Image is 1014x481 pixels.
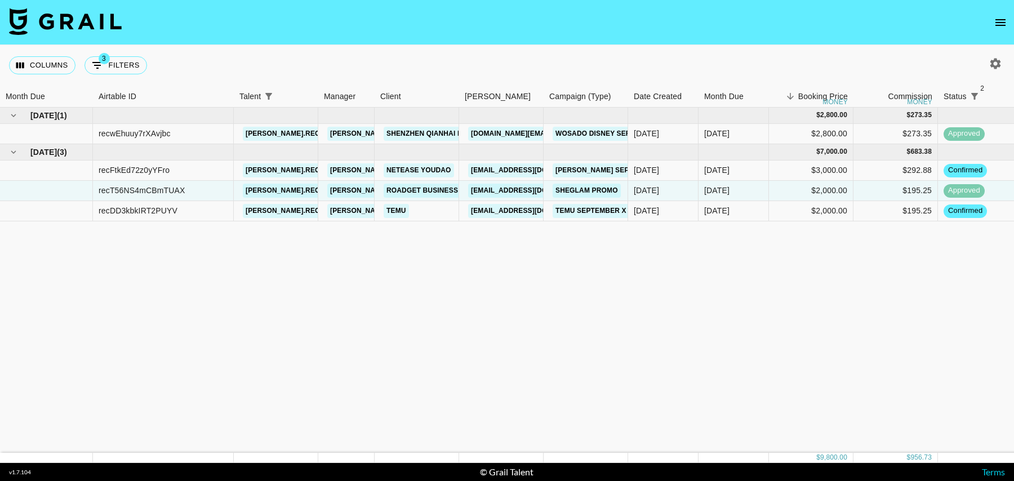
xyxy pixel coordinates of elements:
div: Status [944,86,967,108]
div: $ [907,453,911,462]
div: 2,800.00 [820,110,847,120]
div: Talent [239,86,261,108]
a: TEMU September x [PERSON_NAME] [553,204,689,218]
span: 3 [99,53,110,64]
div: Date Created [628,86,699,108]
div: Commission [888,86,932,108]
div: $ [907,110,911,120]
a: NetEase YouDao [384,163,454,177]
span: [DATE] [30,146,57,158]
a: [PERSON_NAME][EMAIL_ADDRESS][DOMAIN_NAME] [327,184,511,198]
div: $2,800.00 [769,124,853,144]
button: hide children [6,108,21,123]
button: Sort [982,88,998,104]
div: Month Due [6,86,45,108]
div: 07/08/2025 [634,185,659,196]
div: $195.25 [853,181,938,201]
button: Sort [277,88,292,104]
span: 2 [977,83,988,94]
div: $ [816,453,820,462]
div: Manager [318,86,375,108]
a: Temu [384,204,409,218]
a: [EMAIL_ADDRESS][DOMAIN_NAME] [468,163,594,177]
img: Grail Talent [9,8,122,35]
div: Month Due [699,86,769,108]
div: Booking Price [798,86,848,108]
div: $273.35 [853,124,938,144]
a: [PERSON_NAME].reghuram [243,204,349,218]
a: [DOMAIN_NAME][EMAIL_ADDRESS][DOMAIN_NAME] [468,127,651,141]
div: $2,000.00 [769,181,853,201]
a: [EMAIL_ADDRESS][DOMAIN_NAME] [468,184,594,198]
span: approved [944,128,985,139]
div: money [907,99,932,105]
div: Campaign (Type) [549,86,611,108]
span: [DATE] [30,110,57,121]
div: 956.73 [910,453,932,462]
a: Sheglam Promo [553,184,621,198]
div: 2 active filters [967,88,982,104]
div: 273.35 [910,110,932,120]
button: Sort [782,88,798,104]
a: Roadget Business [DOMAIN_NAME]. [384,184,522,198]
div: 7,000.00 [820,147,847,157]
a: [PERSON_NAME].reghuram [243,163,349,177]
div: Month Due [704,86,744,108]
div: $292.88 [853,161,938,181]
div: 15/07/2025 [634,128,659,139]
span: confirmed [944,206,987,216]
a: [PERSON_NAME][EMAIL_ADDRESS][DOMAIN_NAME] [327,163,511,177]
div: 15/09/2025 [634,205,659,216]
a: WOSADO DISNEY SERIES [553,127,644,141]
div: [PERSON_NAME] [465,86,531,108]
div: © Grail Talent [480,466,533,478]
div: Airtable ID [93,86,234,108]
div: Date Created [634,86,682,108]
button: Show filters [84,56,147,74]
div: Booker [459,86,544,108]
button: open drawer [989,11,1012,34]
span: approved [944,185,985,196]
a: Shenzhen Qianhai Magwow Technology [DOMAIN_NAME] [384,127,603,141]
a: [PERSON_NAME][EMAIL_ADDRESS][DOMAIN_NAME] [327,204,511,218]
div: $ [907,147,911,157]
div: money [822,99,848,105]
div: recDD3kbkIRT2PUYV [99,205,177,216]
div: Aug '25 [704,128,730,139]
div: v 1.7.104 [9,469,31,476]
div: Airtable ID [99,86,136,108]
div: 1 active filter [261,88,277,104]
div: recwEhuuy7rXAvjbc [99,128,171,139]
div: Sep '25 [704,185,730,196]
a: [PERSON_NAME] September [553,163,661,177]
div: $2,000.00 [769,201,853,221]
div: $195.25 [853,201,938,221]
div: $ [816,110,820,120]
button: Show filters [261,88,277,104]
div: 683.38 [910,147,932,157]
div: $ [816,147,820,157]
div: Sep '25 [704,164,730,176]
div: 11/09/2025 [634,164,659,176]
div: Client [375,86,459,108]
a: [PERSON_NAME][EMAIL_ADDRESS][DOMAIN_NAME] [327,127,511,141]
div: Talent [234,86,318,108]
button: Show filters [967,88,982,104]
div: Manager [324,86,355,108]
div: 9,800.00 [820,453,847,462]
a: [EMAIL_ADDRESS][DOMAIN_NAME] [468,204,594,218]
div: Client [380,86,401,108]
span: ( 1 ) [57,110,67,121]
button: hide children [6,144,21,160]
a: Terms [982,466,1005,477]
div: recFtkEd72z0yYFro [99,164,170,176]
div: Campaign (Type) [544,86,628,108]
div: recT56NS4mCBmTUAX [99,185,185,196]
span: confirmed [944,165,987,176]
div: $3,000.00 [769,161,853,181]
div: Sep '25 [704,205,730,216]
a: [PERSON_NAME].reghuram [243,127,349,141]
button: Select columns [9,56,75,74]
span: ( 3 ) [57,146,67,158]
a: [PERSON_NAME].reghuram [243,184,349,198]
